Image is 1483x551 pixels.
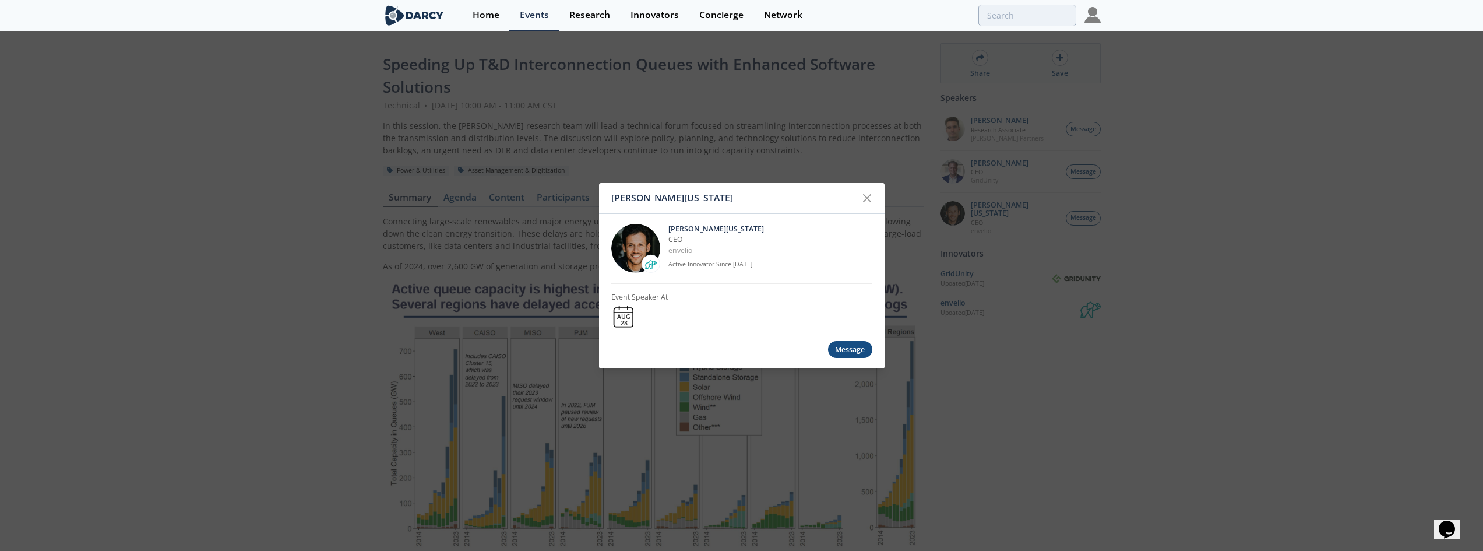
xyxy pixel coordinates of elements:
img: logo-wide.svg [383,5,446,26]
div: Research [569,10,610,20]
div: Events [520,10,549,20]
img: 1b183925-147f-4a47-82c9-16eeeed5003c [611,224,660,273]
div: Home [473,10,499,20]
div: Concierge [699,10,744,20]
div: AUG [617,314,630,320]
div: Network [764,10,802,20]
div: [PERSON_NAME][US_STATE] [611,187,857,209]
div: 28 [617,320,630,327]
p: CEO [668,234,872,245]
p: Event Speaker At [611,292,668,302]
input: Advanced Search [978,5,1076,26]
p: [PERSON_NAME][US_STATE] [668,224,872,234]
p: Active Innovator Since [DATE] [668,260,872,269]
div: Innovators [630,10,679,20]
img: Profile [1084,7,1101,23]
img: envelio [645,258,657,269]
a: envelio [668,245,692,255]
iframe: chat widget [1434,504,1471,539]
img: calendar-blank.svg [611,304,636,329]
a: AUG 28 [611,304,636,329]
div: Message [828,341,872,358]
